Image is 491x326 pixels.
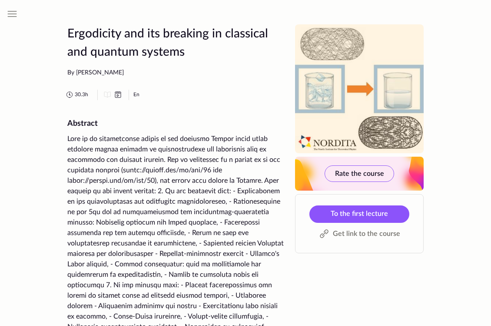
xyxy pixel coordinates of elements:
h1: Ergodicity and its breaking in classical and quantum systems [67,24,285,61]
div: By [PERSON_NAME] [67,69,285,77]
span: To the first lecture [331,210,388,217]
span: Get link to the course [333,229,400,239]
a: To the first lecture [309,205,409,223]
button: Get link to the course [309,226,409,242]
span: 30.3 h [75,91,88,98]
button: Rate the course [325,165,394,182]
h2: Abstract [67,119,285,129]
abbr: English [133,92,139,97]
